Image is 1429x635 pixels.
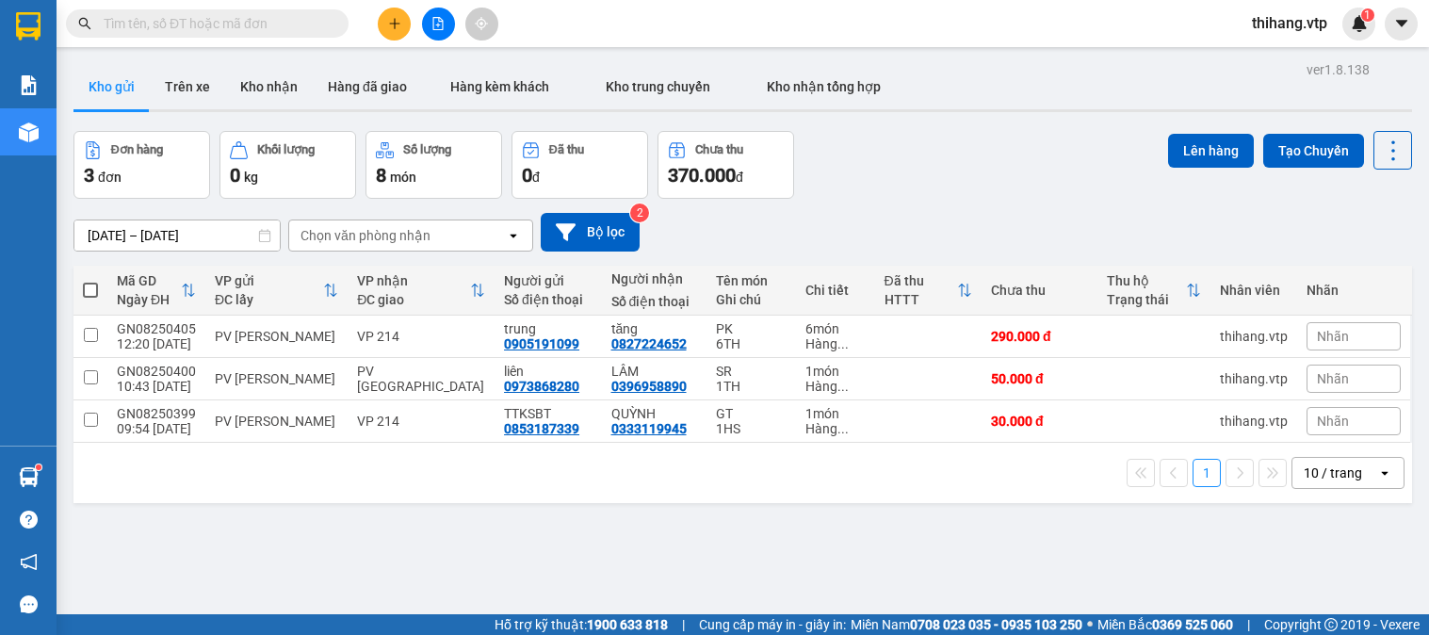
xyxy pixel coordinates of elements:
span: ... [837,379,849,394]
button: Kho nhận [225,64,313,109]
button: Kho gửi [73,64,150,109]
div: VP nhận [357,273,470,288]
div: 50.000 đ [991,371,1088,386]
div: Tên món [716,273,787,288]
div: 1 món [805,406,866,421]
span: Cung cấp máy in - giấy in: [699,614,846,635]
span: đ [736,170,743,185]
button: Lên hàng [1168,134,1254,168]
div: Chưa thu [695,143,743,156]
button: Trên xe [150,64,225,109]
strong: 0369 525 060 [1152,617,1233,632]
div: 0333119945 [611,421,687,436]
div: Nhãn [1307,283,1401,298]
div: GN08250400 [117,364,196,379]
button: Khối lượng0kg [219,131,356,199]
div: 09:54 [DATE] [117,421,196,436]
div: QUỲNH [611,406,698,421]
div: VP gửi [215,273,323,288]
div: Số điện thoại [611,294,698,309]
span: Nhãn [1317,414,1349,429]
div: Chọn văn phòng nhận [300,226,430,245]
div: PV [PERSON_NAME] [215,371,338,386]
div: 0973868280 [504,379,579,394]
th: Toggle SortBy [205,266,348,316]
input: Select a date range. [74,220,280,251]
span: đơn [98,170,122,185]
span: file-add [431,17,445,30]
div: ĐC giao [357,292,470,307]
span: ... [837,336,849,351]
span: 8 [376,164,386,187]
div: PV [PERSON_NAME] [215,329,338,344]
span: Nhãn [1317,371,1349,386]
span: | [1247,614,1250,635]
div: Đã thu [885,273,957,288]
div: liên [504,364,592,379]
div: Số điện thoại [504,292,592,307]
div: Ghi chú [716,292,787,307]
div: thihang.vtp [1220,414,1288,429]
div: thihang.vtp [1220,329,1288,344]
div: trung [504,321,592,336]
img: warehouse-icon [19,122,39,142]
div: 1TH [716,379,787,394]
span: món [390,170,416,185]
span: Kho trung chuyển [606,79,710,94]
div: Ngày ĐH [117,292,181,307]
span: aim [475,17,488,30]
span: 3 [84,164,94,187]
div: SR [716,364,787,379]
div: ĐC lấy [215,292,323,307]
div: Số lượng [403,143,451,156]
span: thihang.vtp [1237,11,1342,35]
div: VP 214 [357,414,485,429]
div: GT [716,406,787,421]
button: Hàng đã giao [313,64,422,109]
span: kg [244,170,258,185]
sup: 1 [1361,8,1374,22]
div: HTTT [885,292,957,307]
th: Toggle SortBy [1097,266,1210,316]
span: 0 [230,164,240,187]
sup: 1 [36,464,41,470]
span: Hàng kèm khách [450,79,549,94]
div: LÂM [611,364,698,379]
div: 0853187339 [504,421,579,436]
div: 30.000 đ [991,414,1088,429]
strong: 0708 023 035 - 0935 103 250 [910,617,1082,632]
div: Đã thu [549,143,584,156]
button: 1 [1193,459,1221,487]
button: Chưa thu370.000đ [658,131,794,199]
div: PV [GEOGRAPHIC_DATA] [357,364,485,394]
svg: open [1377,465,1392,480]
div: TTKSBT [504,406,592,421]
div: tăng [611,321,698,336]
div: Chưa thu [991,283,1088,298]
div: ver 1.8.138 [1307,59,1370,80]
button: plus [378,8,411,41]
th: Toggle SortBy [107,266,205,316]
span: message [20,595,38,613]
div: 6TH [716,336,787,351]
span: Miền Bắc [1097,614,1233,635]
div: GN08250405 [117,321,196,336]
span: ⚪️ [1087,621,1093,628]
div: PV [PERSON_NAME] [215,414,338,429]
span: caret-down [1393,15,1410,32]
img: logo-vxr [16,12,41,41]
button: Đơn hàng3đơn [73,131,210,199]
img: warehouse-icon [19,467,39,487]
th: Toggle SortBy [348,266,495,316]
th: Toggle SortBy [875,266,982,316]
div: Trạng thái [1107,292,1186,307]
div: Mã GD [117,273,181,288]
span: | [682,614,685,635]
div: 1 món [805,364,866,379]
span: Hỗ trợ kỹ thuật: [495,614,668,635]
button: Đã thu0đ [512,131,648,199]
div: 0396958890 [611,379,687,394]
div: Thu hộ [1107,273,1186,288]
div: GN08250399 [117,406,196,421]
div: Khối lượng [257,143,315,156]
